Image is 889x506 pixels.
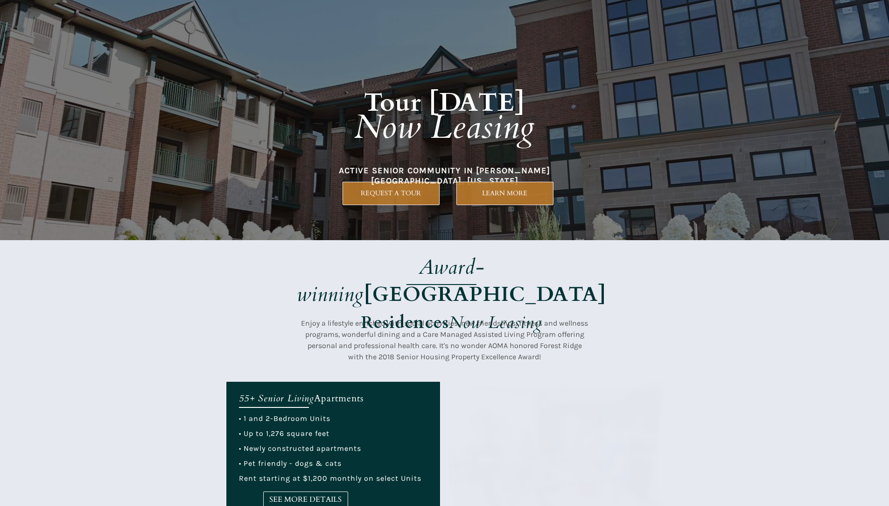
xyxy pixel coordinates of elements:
[456,182,553,205] a: LEARN MORE
[239,444,361,453] span: • Newly constructed apartments
[297,253,485,308] em: Award-winning
[354,105,535,150] em: Now Leasing
[239,459,342,468] span: • Pet friendly - dogs & cats
[264,495,348,504] span: SEE MORE DETAILS
[364,280,606,308] strong: [GEOGRAPHIC_DATA]
[364,86,525,120] strong: Tour [DATE]
[361,311,449,334] strong: Residences
[239,474,421,483] span: Rent starting at $1,200 monthly on select Units
[343,189,439,197] span: REQUEST A TOUR
[343,182,440,205] a: REQUEST A TOUR
[314,392,364,405] span: Apartments
[239,429,329,438] span: • Up to 1,276 square feet
[339,165,550,186] span: ACTIVE SENIOR COMMUNITY IN [PERSON_NAME][GEOGRAPHIC_DATA], [US_STATE]
[239,414,330,423] span: • 1 and 2-Bedroom Units
[457,189,553,197] span: LEARN MORE
[449,311,542,334] em: Now Leasing
[239,392,314,405] em: 55+ Senior Living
